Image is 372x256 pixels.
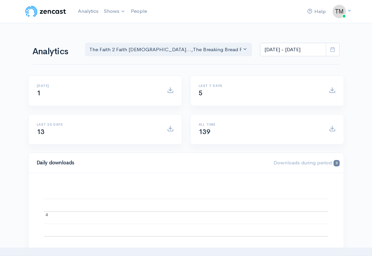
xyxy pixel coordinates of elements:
[24,5,67,18] img: ZenCast Logo
[37,181,336,249] svg: A chart.
[89,46,242,54] div: The Faith 2 Faith [DEMOGRAPHIC_DATA]... , The Breaking Bread Podcas...
[199,128,210,136] span: 139
[37,84,159,88] h6: [DATE]
[305,4,328,19] a: Help
[128,4,150,19] a: People
[37,123,159,126] h6: Last 30 days
[260,43,326,57] input: analytics date range selector
[32,47,77,57] h1: Analytics
[333,5,346,18] img: ...
[75,4,101,19] a: Analytics
[46,212,48,217] text: 4
[85,43,252,57] button: The Faith 2 Faith Gospelc..., The Breaking Bread Podcas...
[334,160,339,166] span: 8
[199,89,203,97] span: 5
[199,123,321,126] h6: All time
[274,159,339,166] span: Downloads during period:
[199,84,321,88] h6: Last 7 days
[37,160,266,166] h4: Daily downloads
[37,89,41,97] span: 1
[101,4,128,19] a: Shows
[37,128,45,136] span: 13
